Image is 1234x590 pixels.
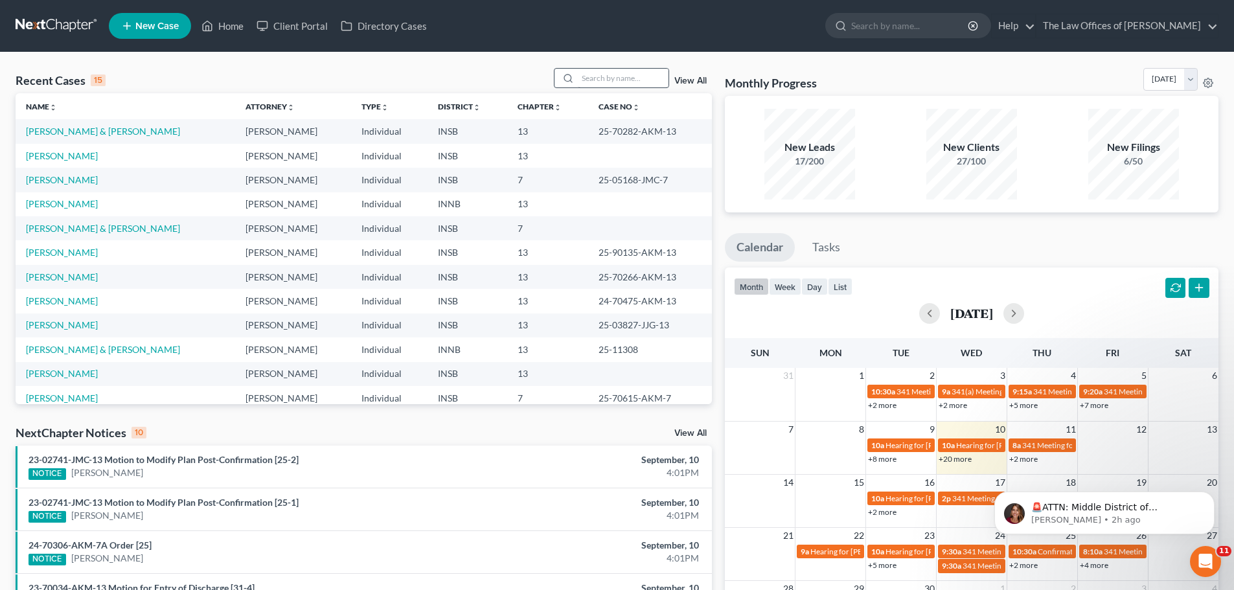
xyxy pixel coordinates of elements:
[235,144,351,168] td: [PERSON_NAME]
[886,494,987,503] span: Hearing for [PERSON_NAME]
[235,265,351,289] td: [PERSON_NAME]
[1009,560,1038,570] a: +2 more
[507,240,588,264] td: 13
[828,278,852,295] button: list
[928,422,936,437] span: 9
[871,440,884,450] span: 10a
[992,14,1035,38] a: Help
[1140,368,1148,383] span: 5
[923,475,936,490] span: 16
[1088,155,1179,168] div: 6/50
[361,102,389,111] a: Typeunfold_more
[507,313,588,337] td: 13
[942,561,961,571] span: 9:30a
[1080,560,1108,570] a: +4 more
[29,468,66,480] div: NOTICE
[71,466,143,479] a: [PERSON_NAME]
[1022,440,1207,450] span: 341 Meeting for [PERSON_NAME] & [PERSON_NAME]
[1205,422,1218,437] span: 13
[235,168,351,192] td: [PERSON_NAME]
[588,337,712,361] td: 25-11308
[725,75,817,91] h3: Monthly Progress
[26,319,98,330] a: [PERSON_NAME]
[235,240,351,264] td: [PERSON_NAME]
[428,216,507,240] td: INSB
[554,104,562,111] i: unfold_more
[26,368,98,379] a: [PERSON_NAME]
[26,344,180,355] a: [PERSON_NAME] & [PERSON_NAME]
[926,155,1017,168] div: 27/100
[1012,387,1032,396] span: 9:15a
[428,144,507,168] td: INSB
[975,464,1234,555] iframe: Intercom notifications message
[868,400,897,410] a: +2 more
[852,475,865,490] span: 15
[1104,547,1220,556] span: 341 Meeting for [PERSON_NAME]
[428,240,507,264] td: INSB
[868,454,897,464] a: +8 more
[963,547,1079,556] span: 341 Meeting for [PERSON_NAME]
[29,454,299,465] a: 23-02741-JMC-13 Motion to Modify Plan Post-Confirmation [25-2]
[1012,440,1021,450] span: 8a
[131,427,146,438] div: 10
[1036,14,1218,38] a: The Law Offices of [PERSON_NAME]
[1190,546,1221,577] iframe: Intercom live chat
[952,387,1077,396] span: 341(a) Meeting for [PERSON_NAME]
[858,422,865,437] span: 8
[578,69,668,87] input: Search by name...
[1064,422,1077,437] span: 11
[674,429,707,438] a: View All
[769,278,801,295] button: week
[428,119,507,143] td: INSB
[507,362,588,386] td: 13
[26,271,98,282] a: [PERSON_NAME]
[632,104,640,111] i: unfold_more
[852,528,865,543] span: 22
[246,102,295,111] a: Attorneyunfold_more
[961,347,982,358] span: Wed
[29,511,66,523] div: NOTICE
[871,547,884,556] span: 10a
[235,362,351,386] td: [PERSON_NAME]
[1104,387,1220,396] span: 341 Meeting for [PERSON_NAME]
[819,347,842,358] span: Mon
[942,547,961,556] span: 9:30a
[868,560,897,570] a: +5 more
[1175,347,1191,358] span: Sat
[1080,400,1108,410] a: +7 more
[868,507,897,517] a: +2 more
[26,198,98,209] a: [PERSON_NAME]
[428,337,507,361] td: INNB
[334,14,433,38] a: Directory Cases
[725,233,795,262] a: Calendar
[764,140,855,155] div: New Leads
[999,368,1007,383] span: 3
[588,168,712,192] td: 25-05168-JMC-7
[507,337,588,361] td: 13
[26,150,98,161] a: [PERSON_NAME]
[1211,368,1218,383] span: 6
[484,539,699,552] div: September, 10
[956,440,1126,450] span: Hearing for [PERSON_NAME] & [PERSON_NAME]
[923,528,936,543] span: 23
[1217,546,1231,556] span: 11
[235,337,351,361] td: [PERSON_NAME]
[71,509,143,522] a: [PERSON_NAME]
[26,223,180,234] a: [PERSON_NAME] & [PERSON_NAME]
[1083,387,1103,396] span: 9:20a
[29,539,152,550] a: 24-70306-AKM-7A Order [25]
[507,192,588,216] td: 13
[507,168,588,192] td: 7
[351,337,428,361] td: Individual
[801,547,809,556] span: 9a
[26,295,98,306] a: [PERSON_NAME]
[942,387,950,396] span: 9a
[599,102,640,111] a: Case Nounfold_more
[1033,347,1051,358] span: Thu
[26,102,57,111] a: Nameunfold_more
[942,494,951,503] span: 2p
[507,265,588,289] td: 13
